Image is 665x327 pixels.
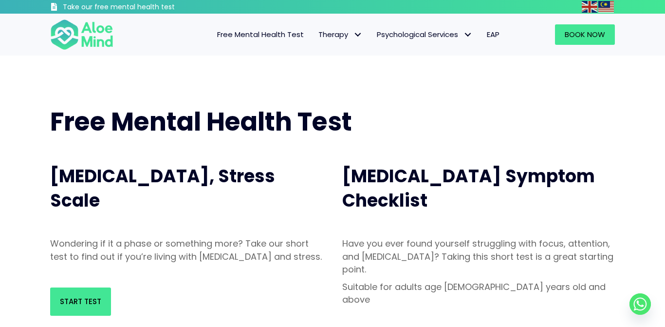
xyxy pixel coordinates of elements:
[342,237,615,275] p: Have you ever found yourself struggling with focus, attention, and [MEDICAL_DATA]? Taking this sh...
[50,164,275,213] span: [MEDICAL_DATA], Stress Scale
[342,164,595,213] span: [MEDICAL_DATA] Symptom Checklist
[461,28,475,42] span: Psychological Services: submenu
[311,24,369,45] a: TherapyTherapy: submenu
[351,28,365,42] span: Therapy: submenu
[582,1,598,12] a: English
[565,29,605,39] span: Book Now
[487,29,499,39] span: EAP
[480,24,507,45] a: EAP
[126,24,507,45] nav: Menu
[50,2,227,14] a: Take our free mental health test
[217,29,304,39] span: Free Mental Health Test
[210,24,311,45] a: Free Mental Health Test
[318,29,362,39] span: Therapy
[369,24,480,45] a: Psychological ServicesPsychological Services: submenu
[342,281,615,306] p: Suitable for adults age [DEMOGRAPHIC_DATA] years old and above
[598,1,615,12] a: Malay
[598,1,614,13] img: ms
[60,296,101,307] span: Start Test
[63,2,227,12] h3: Take our free mental health test
[555,24,615,45] a: Book Now
[50,288,111,316] a: Start Test
[629,293,651,315] a: Whatsapp
[377,29,472,39] span: Psychological Services
[582,1,597,13] img: en
[50,19,113,51] img: Aloe mind Logo
[50,104,352,139] span: Free Mental Health Test
[50,237,323,263] p: Wondering if it a phase or something more? Take our short test to find out if you’re living with ...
